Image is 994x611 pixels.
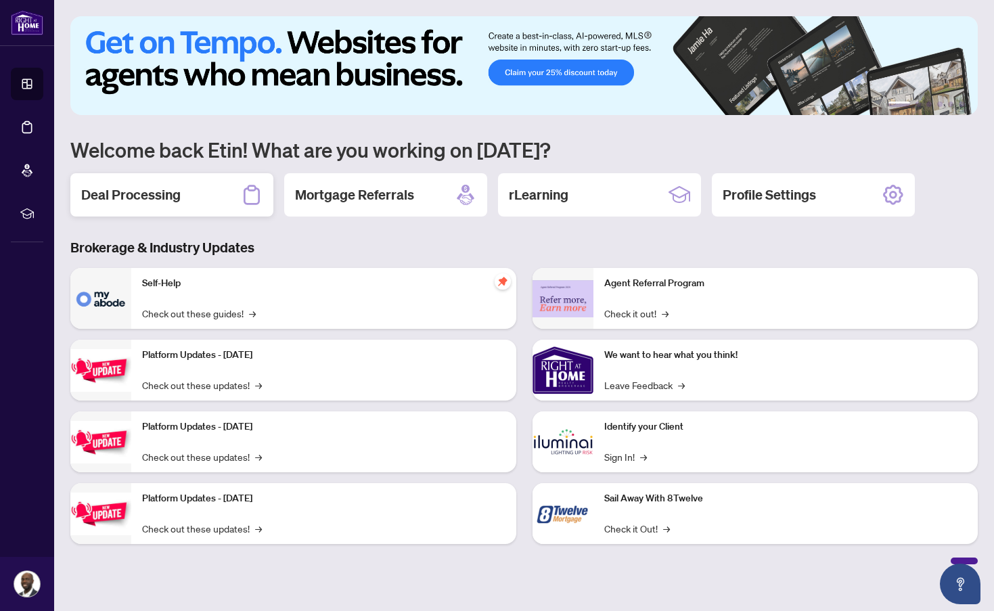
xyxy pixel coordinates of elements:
[142,449,262,464] a: Check out these updates!→
[142,276,505,291] p: Self-Help
[70,238,978,257] h3: Brokerage & Industry Updates
[940,564,980,604] button: Open asap
[604,521,670,536] a: Check it Out!→
[533,280,593,317] img: Agent Referral Program
[663,521,670,536] span: →
[255,378,262,392] span: →
[70,137,978,162] h1: Welcome back Etin! What are you working on [DATE]?
[959,101,964,107] button: 6
[604,420,968,434] p: Identify your Client
[888,101,910,107] button: 1
[604,348,968,363] p: We want to hear what you think!
[70,16,978,115] img: Slide 0
[11,10,43,35] img: logo
[604,378,685,392] a: Leave Feedback→
[640,449,647,464] span: →
[70,349,131,392] img: Platform Updates - July 21, 2025
[604,449,647,464] a: Sign In!→
[926,101,932,107] button: 3
[916,101,921,107] button: 2
[662,306,669,321] span: →
[509,185,568,204] h2: rLearning
[495,273,511,290] span: pushpin
[142,491,505,506] p: Platform Updates - [DATE]
[142,306,256,321] a: Check out these guides!→
[937,101,943,107] button: 4
[533,483,593,544] img: Sail Away With 8Twelve
[142,420,505,434] p: Platform Updates - [DATE]
[142,521,262,536] a: Check out these updates!→
[295,185,414,204] h2: Mortgage Referrals
[142,378,262,392] a: Check out these updates!→
[14,571,40,597] img: Profile Icon
[533,411,593,472] img: Identify your Client
[249,306,256,321] span: →
[604,491,968,506] p: Sail Away With 8Twelve
[81,185,181,204] h2: Deal Processing
[70,268,131,329] img: Self-Help
[604,306,669,321] a: Check it out!→
[678,378,685,392] span: →
[604,276,968,291] p: Agent Referral Program
[533,340,593,401] img: We want to hear what you think!
[70,421,131,463] img: Platform Updates - July 8, 2025
[255,521,262,536] span: →
[142,348,505,363] p: Platform Updates - [DATE]
[255,449,262,464] span: →
[723,185,816,204] h2: Profile Settings
[70,493,131,535] img: Platform Updates - June 23, 2025
[948,101,953,107] button: 5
